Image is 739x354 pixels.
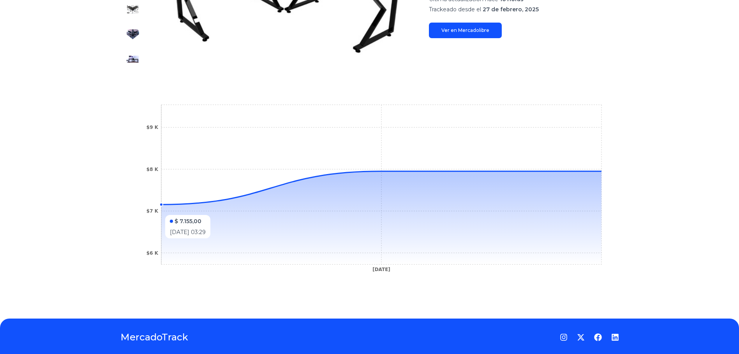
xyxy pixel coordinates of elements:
a: Ver en Mercadolibre [429,23,502,38]
img: Escritorio Gamer En L Black K Vidrio Pc Computadora Msi [127,3,139,16]
tspan: [DATE] [372,267,390,272]
img: Escritorio Gamer En L Black K Vidrio Pc Computadora Msi [127,28,139,41]
span: Trackeado desde el [429,6,481,13]
tspan: $6 K [146,250,158,256]
tspan: $7 K [146,208,158,214]
a: Facebook [594,333,602,341]
img: Escritorio Gamer En L Black K Vidrio Pc Computadora Msi [127,53,139,65]
a: Twitter [577,333,585,341]
a: MercadoTrack [120,331,188,343]
a: LinkedIn [611,333,619,341]
span: 27 de febrero, 2025 [483,6,539,13]
a: Instagram [560,333,568,341]
tspan: $9 K [146,125,158,130]
tspan: $8 K [146,167,158,172]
